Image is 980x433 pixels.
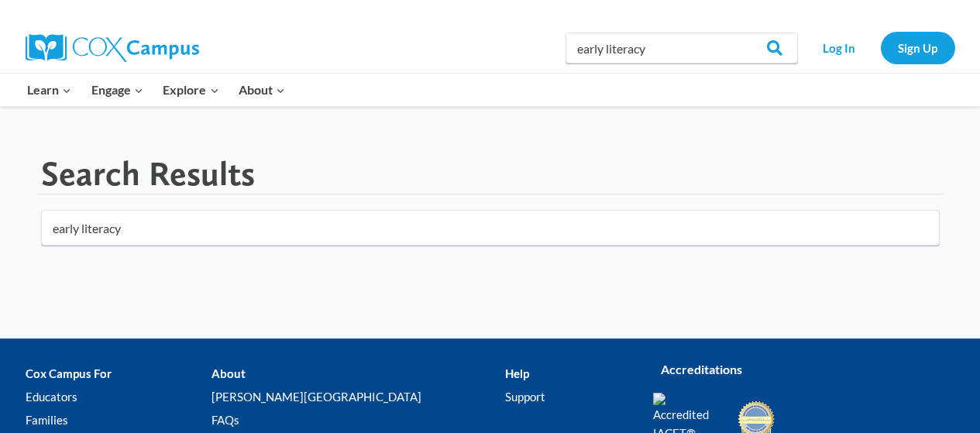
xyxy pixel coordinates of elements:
[806,32,873,64] a: Log In
[661,362,742,376] strong: Accreditations
[18,74,295,106] nav: Primary Navigation
[211,408,505,431] a: FAQs
[163,80,218,100] span: Explore
[27,80,71,100] span: Learn
[41,210,940,246] input: Search for...
[91,80,143,100] span: Engage
[239,80,285,100] span: About
[26,34,199,62] img: Cox Campus
[505,385,629,408] a: Support
[211,385,505,408] a: [PERSON_NAME][GEOGRAPHIC_DATA]
[881,32,955,64] a: Sign Up
[26,408,211,431] a: Families
[806,32,955,64] nav: Secondary Navigation
[26,385,211,408] a: Educators
[41,153,255,194] h1: Search Results
[566,33,798,64] input: Search Cox Campus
